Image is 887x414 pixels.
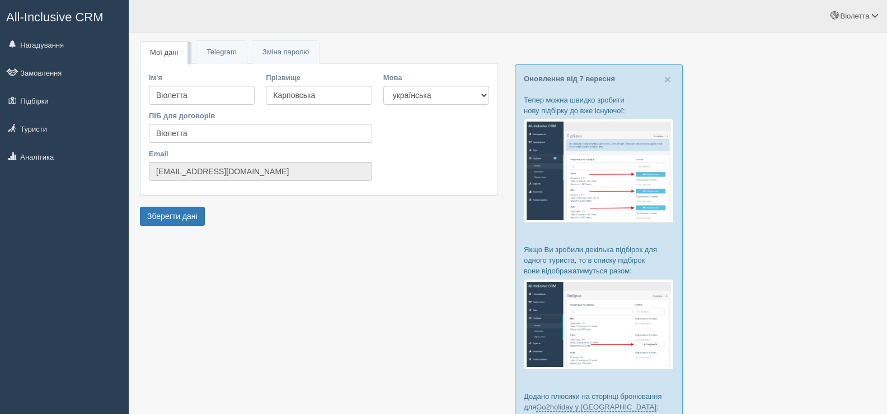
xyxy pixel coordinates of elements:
[664,73,671,85] button: Close
[664,73,671,86] span: ×
[524,75,615,83] a: Оновлення від 7 вересня
[524,279,674,369] img: %D0%BF%D1%96%D0%B4%D0%B1%D1%96%D1%80%D0%BA%D0%B8-%D0%B3%D1%80%D1%83%D0%BF%D0%B0-%D1%81%D1%80%D0%B...
[524,95,674,116] p: Тепер можна швидко зробити нову підбірку до вже існуючої:
[140,207,205,226] button: Зберегти дані
[262,48,309,56] span: Зміна паролю
[524,391,674,412] p: Додано плюсики на сторінці бронювання для :
[524,244,674,276] p: Якщо Ви зробили декілька підбірок для одного туриста, то в списку підбірок вони відображатимуться...
[149,148,372,159] label: Email
[149,110,372,121] label: ПІБ для договорів
[383,72,489,83] label: Мова
[524,119,674,222] img: %D0%BF%D1%96%D0%B4%D0%B1%D1%96%D1%80%D0%BA%D0%B0-%D1%82%D1%83%D1%80%D0%B8%D1%81%D1%82%D1%83-%D1%8...
[149,72,255,83] label: Ім'я
[840,12,869,20] span: Віолетта
[536,403,656,412] a: Go2holiday у [GEOGRAPHIC_DATA]
[266,72,372,83] label: Прізвище
[6,10,104,24] span: All-Inclusive CRM
[149,124,372,143] input: Віолетта Карповська
[252,41,319,64] a: Зміна паролю
[1,1,128,31] a: All-Inclusive CRM
[140,41,188,64] a: Мої дані
[196,41,246,64] a: Telegram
